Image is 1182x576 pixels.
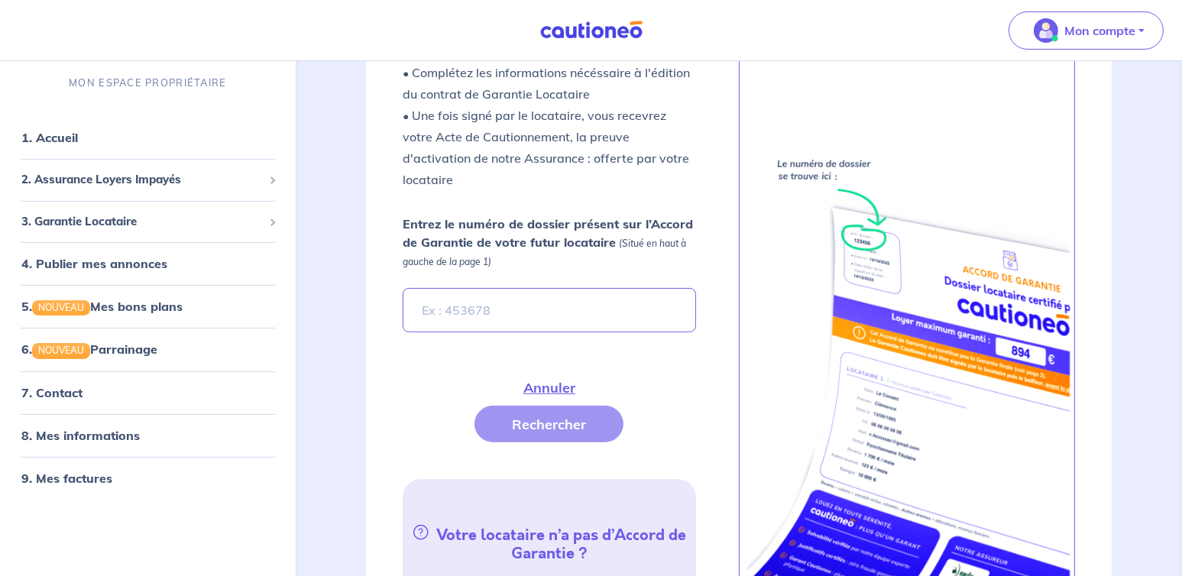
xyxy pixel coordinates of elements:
div: 8. Mes informations [6,420,290,451]
button: illu_account_valid_menu.svgMon compte [1009,11,1164,50]
input: Ex : 453678 [403,288,696,332]
div: 9. Mes factures [6,463,290,493]
a: 9. Mes factures [21,471,112,486]
a: 4. Publier mes annonces [21,257,167,272]
p: MON ESPACE PROPRIÉTAIRE [69,76,226,90]
div: 2. Assurance Loyers Impayés [6,166,290,196]
a: 6.NOUVEAUParrainage [21,342,157,358]
div: 7. Contact [6,377,290,408]
a: 1. Accueil [21,131,78,146]
div: 6.NOUVEAUParrainage [6,335,290,365]
div: 4. Publier mes annonces [6,249,290,280]
em: (Situé en haut à gauche de la page 1) [403,238,686,267]
img: illu_account_valid_menu.svg [1034,18,1058,43]
p: Mon compte [1064,21,1135,40]
a: 8. Mes informations [21,428,140,443]
span: 3. Garantie Locataire [21,213,263,231]
a: 7. Contact [21,385,83,400]
img: Cautioneo [534,21,649,40]
div: 5.NOUVEAUMes bons plans [6,292,290,322]
strong: Entrez le numéro de dossier présent sur l’Accord de Garantie de votre futur locataire [403,216,693,250]
h5: Votre locataire n’a pas d’Accord de Garantie ? [409,522,690,563]
a: 5.NOUVEAUMes bons plans [21,299,183,315]
div: 3. Garantie Locataire [6,207,290,237]
div: 1. Accueil [6,123,290,154]
button: Annuler [486,369,613,406]
span: 2. Assurance Loyers Impayés [21,172,263,189]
